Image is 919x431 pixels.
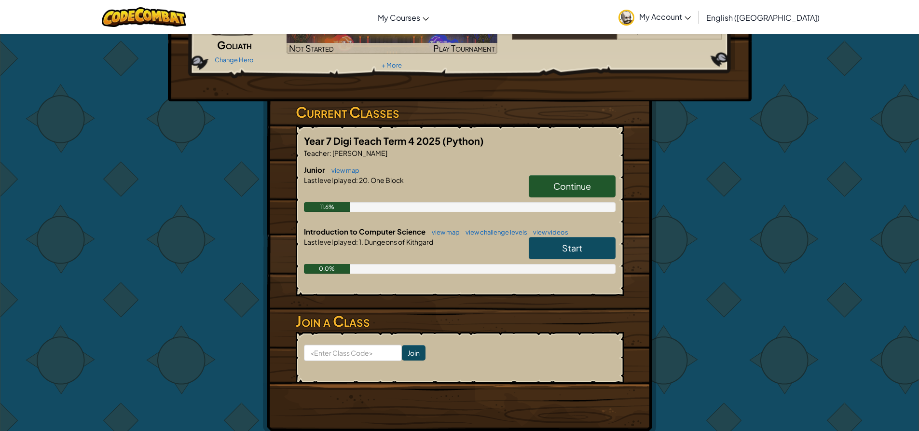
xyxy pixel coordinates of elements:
span: Continue [553,181,591,192]
a: Not StartedPlay Tournament [287,17,497,54]
span: My Account [639,12,691,22]
a: + More [382,61,402,69]
span: Start [562,242,582,253]
img: Golden Goal [287,17,497,54]
a: English ([GEOGRAPHIC_DATA]) [701,4,824,30]
span: Junior [304,165,327,174]
span: One Block [370,176,404,184]
h3: Current Classes [296,101,624,123]
span: 20. [358,176,370,184]
span: English ([GEOGRAPHIC_DATA]) [706,13,820,23]
a: view challenge levels [461,228,527,236]
span: Year 7 Digi Teach Term 4 2025 [304,135,442,147]
span: Goliath [217,38,252,52]
span: : [356,237,358,246]
span: (Python) [442,135,484,147]
span: Not Started [289,42,334,54]
a: My Courses [373,4,434,30]
span: Introduction to Computer Science [304,227,427,236]
a: My Account [614,2,696,32]
span: My Courses [378,13,420,23]
span: Last level played [304,237,356,246]
a: view map [427,228,460,236]
a: view map [327,167,359,174]
span: : [329,149,331,157]
span: [PERSON_NAME] [331,149,387,157]
a: Change Hero [215,56,254,64]
div: 0.0% [304,264,351,274]
span: : [356,176,358,184]
a: view videos [528,228,568,236]
span: Teacher [304,149,329,157]
span: Dungeons of Kithgard [363,237,433,246]
span: 1. [358,237,363,246]
a: Year 7 Digi Teach Term 4 2025#14/21players [512,30,723,42]
span: Play Tournament [433,42,495,54]
img: CodeCombat logo [102,7,186,27]
img: avatar [618,10,634,26]
span: Last level played [304,176,356,184]
div: 11.6% [304,202,351,212]
input: <Enter Class Code> [304,345,402,361]
h3: Join a Class [296,310,624,332]
input: Join [402,345,425,361]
